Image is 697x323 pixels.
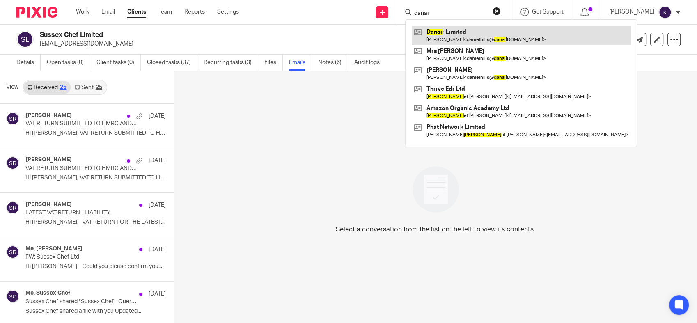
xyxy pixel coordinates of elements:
img: svg%3E [6,245,19,259]
h4: Me, [PERSON_NAME] [25,245,83,252]
span: Get Support [532,9,564,15]
p: [DATE] [149,156,166,165]
a: Reports [184,8,205,16]
a: Notes (6) [318,55,348,71]
p: VAT RETURN SUBMITTED TO HMRC AND LATEST MANAGEMENT ACCOUNTS [25,120,138,127]
h4: [PERSON_NAME] [25,201,72,208]
h4: [PERSON_NAME] [25,156,72,163]
p: Sussex Chef shared "Sussex Chef - Query 3" with you [25,298,138,305]
button: Clear [493,7,501,15]
p: FW: Sussex Chef Ltd [25,254,138,261]
div: 25 [60,85,66,90]
p: [DATE] [149,290,166,298]
a: Files [264,55,283,71]
p: [DATE] [149,112,166,120]
span: View [6,83,18,92]
p: Select a conversation from the list on the left to view its contents. [336,224,535,234]
img: svg%3E [16,31,34,48]
p: Hi [PERSON_NAME], VAT RETURN FOR THE LATEST... [25,219,166,226]
img: svg%3E [6,112,19,125]
p: Hi [PERSON_NAME], VAT RETURN SUBMITTED TO HMRC AND... [25,130,166,137]
a: Clients [127,8,146,16]
h4: [PERSON_NAME] [25,112,72,119]
a: Details [16,55,41,71]
a: Emails [289,55,312,71]
img: image [407,161,464,218]
p: [DATE] [149,245,166,254]
p: [EMAIL_ADDRESS][DOMAIN_NAME] [40,40,569,48]
p: Hi [PERSON_NAME], VAT RETURN SUBMITTED TO HMRC AND... [25,174,166,181]
p: Sussex Chef shared a file with you Updated... [25,308,166,315]
p: VAT RETURN SUBMITTED TO HMRC AND LATEST MANAGEMENT ACCOUNTS [25,165,138,172]
a: Audit logs [354,55,386,71]
a: Settings [217,8,239,16]
p: [DATE] [149,201,166,209]
p: [PERSON_NAME] [609,8,654,16]
a: Work [76,8,89,16]
img: svg%3E [6,201,19,214]
p: Hi [PERSON_NAME], Could you please confirm you... [25,263,166,270]
a: Sent25 [71,81,106,94]
img: Pixie [16,7,57,18]
img: svg%3E [6,156,19,170]
p: LATEST VAT RETURN - LIABILITY [25,209,138,216]
img: svg%3E [6,290,19,303]
a: Closed tasks (37) [147,55,197,71]
a: Recurring tasks (3) [204,55,258,71]
h4: Me, Sussex Chef [25,290,70,297]
h2: Sussex Chef Limited [40,31,463,39]
input: Search [413,10,487,17]
div: 25 [96,85,102,90]
img: svg%3E [658,6,672,19]
a: Client tasks (0) [96,55,141,71]
a: Email [101,8,115,16]
a: Received25 [23,81,71,94]
a: Team [158,8,172,16]
a: Open tasks (0) [47,55,90,71]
